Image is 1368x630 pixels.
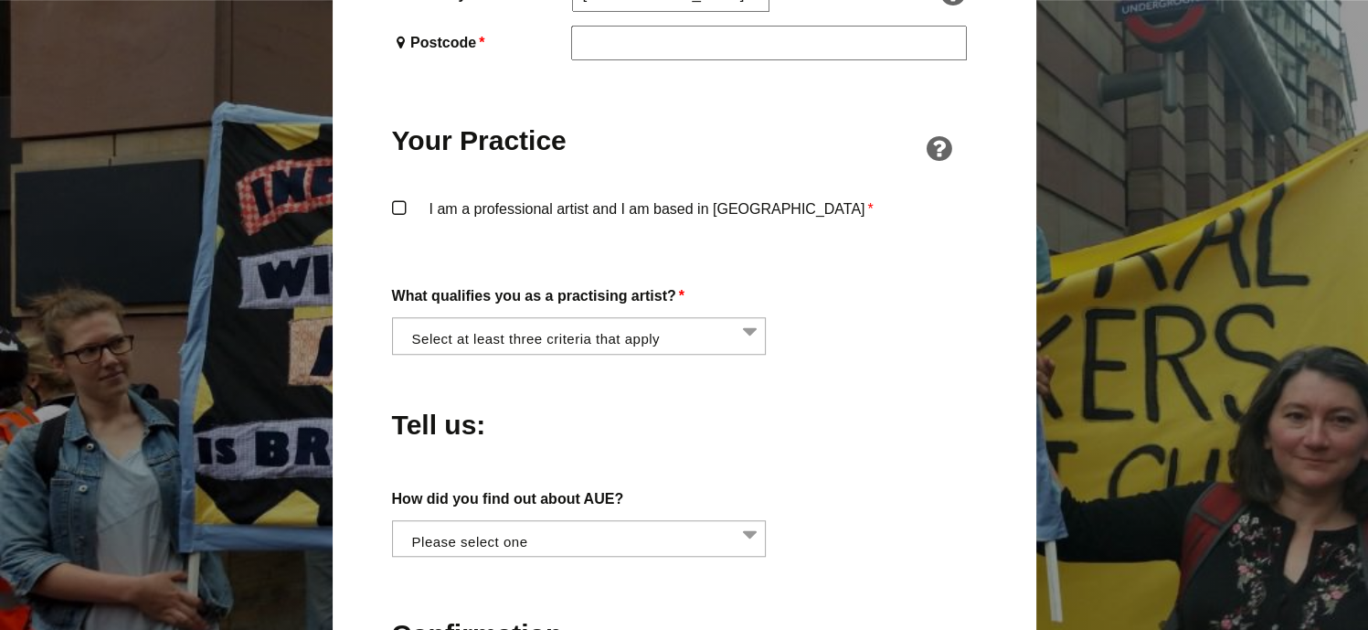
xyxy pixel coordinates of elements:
[392,123,567,158] h2: Your Practice
[392,283,977,308] label: What qualifies you as a practising artist?
[392,197,977,251] label: I am a professional artist and I am based in [GEOGRAPHIC_DATA]
[392,486,977,511] label: How did you find out about AUE?
[392,30,567,55] label: Postcode
[392,407,567,443] h2: Tell us:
